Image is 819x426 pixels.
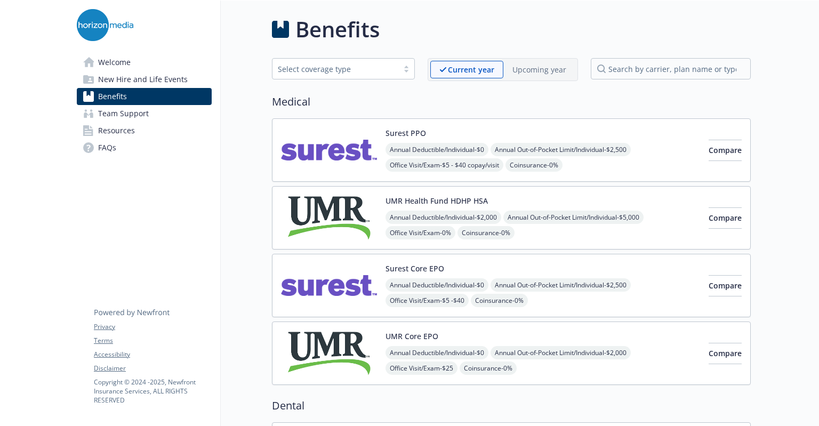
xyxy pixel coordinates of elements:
a: Team Support [77,105,212,122]
a: Privacy [94,322,211,332]
p: Upcoming year [512,64,566,75]
span: Welcome [98,54,131,71]
button: Surest PPO [386,127,426,139]
button: UMR Core EPO [386,331,438,342]
span: Annual Out-of-Pocket Limit/Individual - $5,000 [503,211,644,224]
input: search by carrier, plan name or type [591,58,751,79]
h2: Medical [272,94,751,110]
span: Resources [98,122,135,139]
p: Copyright © 2024 - 2025 , Newfront Insurance Services, ALL RIGHTS RESERVED [94,377,211,405]
span: Office Visit/Exam - $25 [386,361,457,375]
a: FAQs [77,139,212,156]
span: Coinsurance - 0% [471,294,528,307]
span: Annual Deductible/Individual - $0 [386,346,488,359]
span: Office Visit/Exam - $5 - $40 copay/visit [386,158,503,172]
a: Accessibility [94,350,211,359]
button: UMR Health Fund HDHP HSA [386,195,488,206]
span: Annual Deductible/Individual - $0 [386,278,488,292]
span: Annual Deductible/Individual - $2,000 [386,211,501,224]
img: Surest carrier logo [281,263,377,308]
button: Compare [709,207,742,229]
a: Benefits [77,88,212,105]
span: Team Support [98,105,149,122]
span: Annual Out-of-Pocket Limit/Individual - $2,000 [491,346,631,359]
span: Office Visit/Exam - $5 -$40 [386,294,469,307]
a: Welcome [77,54,212,71]
a: Resources [77,122,212,139]
span: Coinsurance - 0% [457,226,515,239]
span: FAQs [98,139,116,156]
span: Compare [709,348,742,358]
div: Select coverage type [278,63,393,75]
img: Surest carrier logo [281,127,377,173]
h2: Dental [272,398,751,414]
button: Compare [709,140,742,161]
span: Office Visit/Exam - 0% [386,226,455,239]
a: Disclaimer [94,364,211,373]
button: Compare [709,343,742,364]
button: Surest Core EPO [386,263,444,274]
span: Coinsurance - 0% [505,158,563,172]
span: Compare [709,280,742,291]
button: Compare [709,275,742,296]
span: New Hire and Life Events [98,71,188,88]
p: Current year [448,64,494,75]
span: Benefits [98,88,127,105]
img: UMR carrier logo [281,331,377,376]
span: Coinsurance - 0% [460,361,517,375]
span: Annual Out-of-Pocket Limit/Individual - $2,500 [491,278,631,292]
img: UMR carrier logo [281,195,377,240]
span: Annual Deductible/Individual - $0 [386,143,488,156]
span: Compare [709,145,742,155]
span: Annual Out-of-Pocket Limit/Individual - $2,500 [491,143,631,156]
a: New Hire and Life Events [77,71,212,88]
a: Terms [94,336,211,345]
span: Compare [709,213,742,223]
h1: Benefits [295,13,380,45]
